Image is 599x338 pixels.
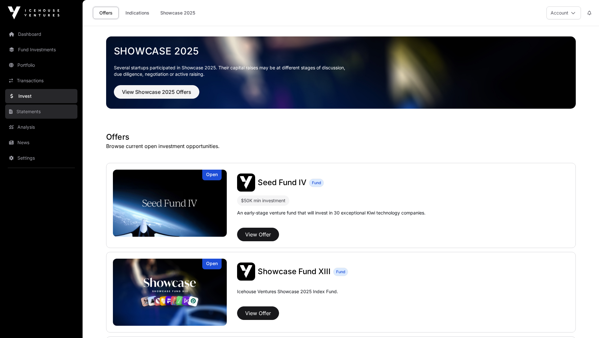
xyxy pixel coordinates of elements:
[106,36,576,109] img: Showcase 2025
[258,177,306,188] a: Seed Fund IV
[567,307,599,338] iframe: Chat Widget
[122,88,191,96] span: View Showcase 2025 Offers
[5,89,77,103] a: Invest
[546,6,581,19] button: Account
[113,259,227,326] img: Showcase Fund XIII
[113,170,227,237] a: Seed Fund IVOpen
[237,263,255,281] img: Showcase Fund XIII
[237,306,279,320] button: View Offer
[5,120,77,134] a: Analysis
[5,27,77,41] a: Dashboard
[237,228,279,241] button: View Offer
[114,65,568,77] p: Several startups participated in Showcase 2025. Their capital raises may be at different stages o...
[5,104,77,119] a: Statements
[237,174,255,192] img: Seed Fund IV
[312,180,321,185] span: Fund
[336,269,345,274] span: Fund
[93,7,119,19] a: Offers
[237,195,289,206] div: $50K min investment
[241,197,285,204] div: $50K min investment
[106,132,576,142] h1: Offers
[5,58,77,72] a: Portfolio
[114,92,199,98] a: View Showcase 2025 Offers
[237,210,425,216] p: An early-stage venture fund that will invest in 30 exceptional Kiwi technology companies.
[258,266,331,277] a: Showcase Fund XIII
[114,85,199,99] button: View Showcase 2025 Offers
[113,259,227,326] a: Showcase Fund XIIIOpen
[237,288,338,295] p: Icehouse Ventures Showcase 2025 Index Fund.
[156,7,199,19] a: Showcase 2025
[114,45,568,57] a: Showcase 2025
[258,178,306,187] span: Seed Fund IV
[106,142,576,150] p: Browse current open investment opportunities.
[121,7,154,19] a: Indications
[258,267,331,276] span: Showcase Fund XIII
[5,43,77,57] a: Fund Investments
[113,170,227,237] img: Seed Fund IV
[8,6,59,19] img: Icehouse Ventures Logo
[202,259,222,269] div: Open
[202,170,222,180] div: Open
[5,151,77,165] a: Settings
[5,135,77,150] a: News
[5,74,77,88] a: Transactions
